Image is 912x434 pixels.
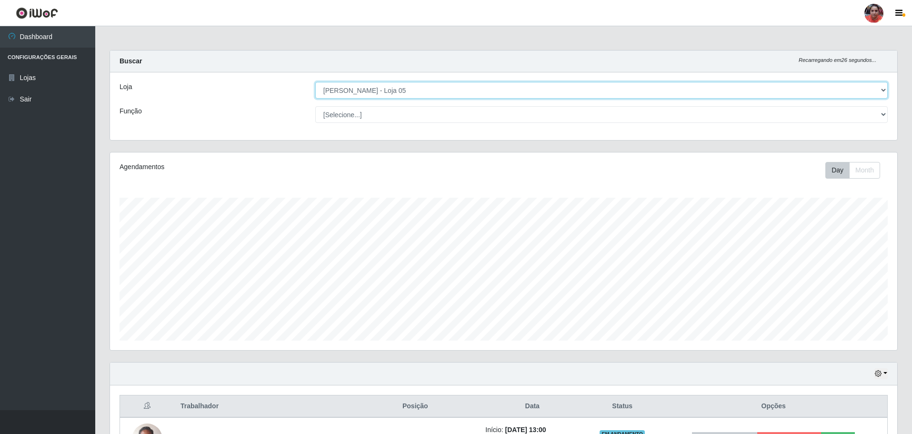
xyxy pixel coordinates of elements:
[505,426,546,434] time: [DATE] 13:00
[799,57,876,63] i: Recarregando em 26 segundos...
[175,395,351,418] th: Trabalhador
[660,395,887,418] th: Opções
[120,162,431,172] div: Agendamentos
[120,106,142,116] label: Função
[120,82,132,92] label: Loja
[825,162,888,179] div: Toolbar with button groups
[120,57,142,65] strong: Buscar
[351,395,480,418] th: Posição
[825,162,850,179] button: Day
[480,395,585,418] th: Data
[585,395,660,418] th: Status
[16,7,58,19] img: CoreUI Logo
[825,162,880,179] div: First group
[849,162,880,179] button: Month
